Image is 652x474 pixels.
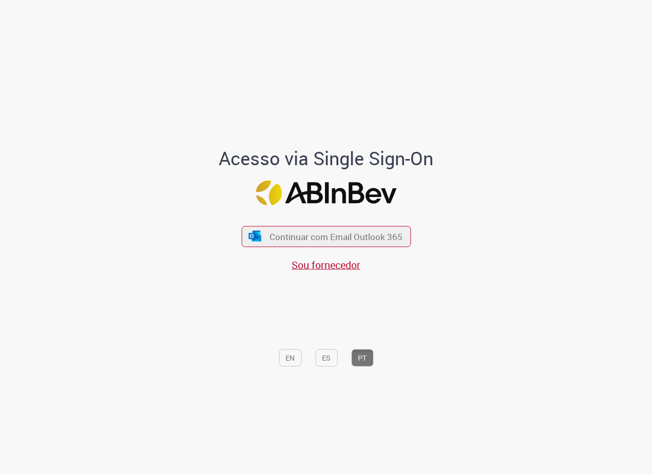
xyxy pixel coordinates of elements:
[248,231,262,242] img: ícone Azure/Microsoft 360
[279,349,301,366] button: EN
[256,181,396,206] img: Logo ABInBev
[184,148,469,168] h1: Acesso via Single Sign-On
[315,349,337,366] button: ES
[292,258,360,272] a: Sou fornecedor
[241,226,411,247] button: ícone Azure/Microsoft 360 Continuar com Email Outlook 365
[351,349,373,366] button: PT
[270,230,402,242] span: Continuar com Email Outlook 365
